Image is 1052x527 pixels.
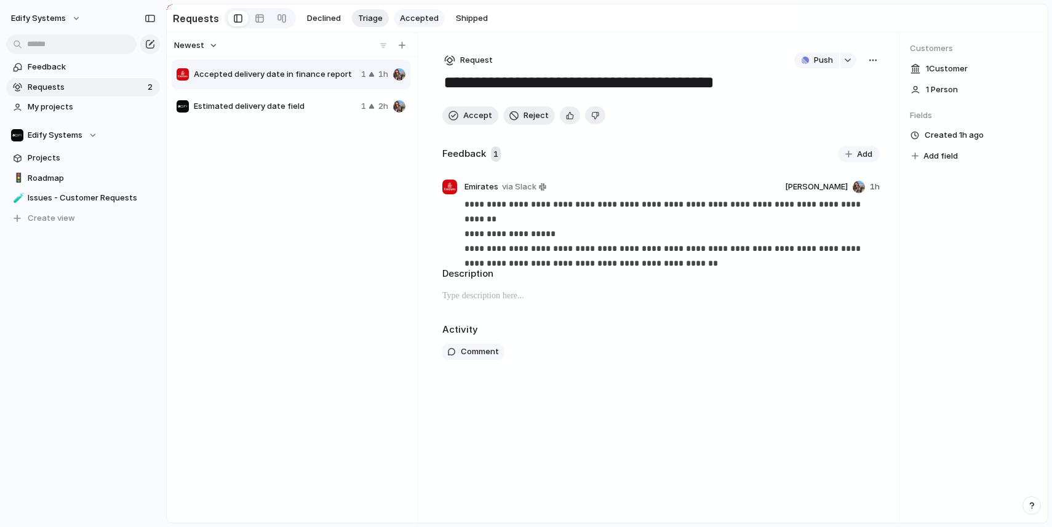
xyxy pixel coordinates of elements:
span: 1 [491,146,501,162]
div: 🧪 [13,191,22,205]
button: Push [794,52,839,68]
button: Add field [910,148,960,164]
span: Push [814,54,833,66]
span: 1 Customer [926,63,968,75]
span: Newest [174,39,204,52]
a: Feedback [6,58,160,76]
h2: Description [442,267,880,281]
button: Edify Systems [6,126,160,145]
span: Request [460,54,493,66]
span: Accept [463,109,492,122]
h2: Requests [173,11,219,26]
a: Requests2 [6,78,160,97]
span: Edify Systems [11,12,66,25]
a: 🚦Roadmap [6,169,160,188]
span: Create view [28,212,75,224]
span: Projects [28,152,156,164]
span: 1h [870,181,880,193]
a: Projects [6,149,160,167]
button: Add [838,146,880,163]
span: Requests [28,81,144,93]
span: Accepted [400,12,439,25]
span: via Slack [502,181,536,193]
span: Add [857,148,872,160]
a: My projects [6,98,160,116]
span: 2 [148,81,155,93]
h2: Feedback [442,147,486,161]
span: Feedback [28,61,156,73]
button: Accept [442,106,498,125]
span: Issues - Customer Requests [28,192,156,204]
span: Fields [910,109,1038,122]
span: Edify Systems [28,129,82,141]
span: [PERSON_NAME] [785,181,848,193]
span: Accepted delivery date in finance report [194,68,356,81]
button: Accepted [394,9,445,28]
button: Request [442,52,495,68]
span: My projects [28,101,156,113]
button: Comment [442,344,504,360]
button: Triage [352,9,389,28]
button: Shipped [450,9,494,28]
span: 1 Person [926,84,958,96]
button: 🧪 [11,192,23,204]
a: via Slack [500,180,549,194]
span: Comment [461,346,499,358]
span: Roadmap [28,172,156,184]
button: Reject [503,106,555,125]
span: Created 1h ago [925,129,984,141]
h2: Activity [442,323,478,337]
span: Shipped [456,12,488,25]
span: Estimated delivery date field [194,100,356,113]
div: 🚦 [13,171,22,185]
span: 1 [361,100,366,113]
button: Declined [301,9,347,28]
span: Customers [910,42,1038,55]
span: Triage [358,12,383,25]
button: 🚦 [11,172,23,184]
button: Create view [6,209,160,228]
a: 🧪Issues - Customer Requests [6,189,160,207]
span: 2h [378,100,388,113]
button: Edify Systems [6,9,87,28]
span: Add field [923,150,958,162]
span: 1h [378,68,388,81]
span: Reject [524,109,549,122]
button: Newest [172,38,220,53]
span: 1 [361,68,366,81]
span: Declined [307,12,341,25]
span: Emirates [464,181,498,193]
